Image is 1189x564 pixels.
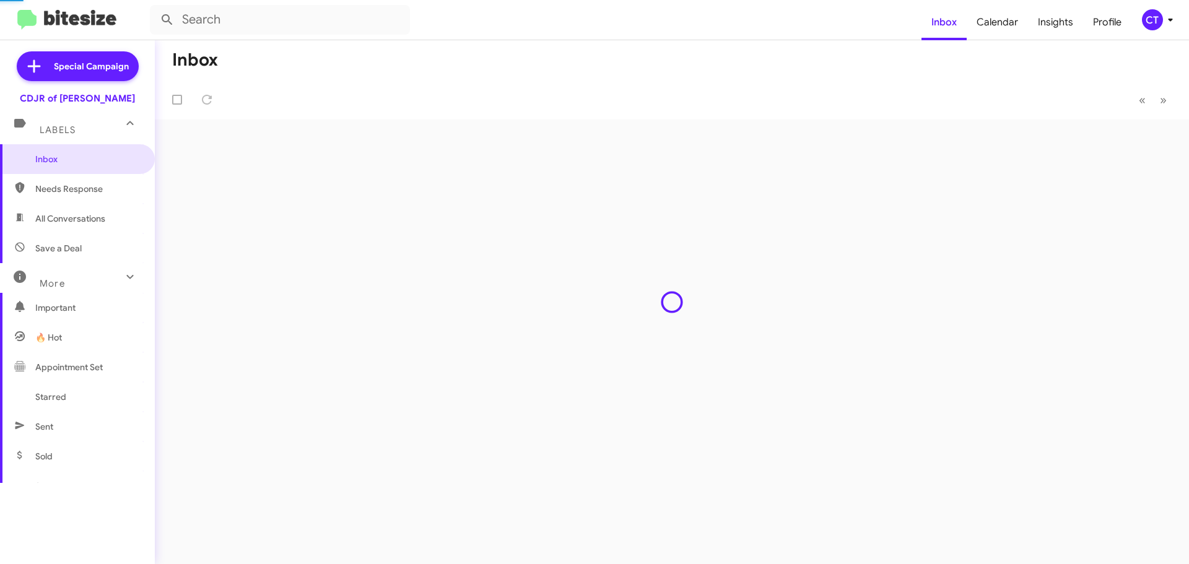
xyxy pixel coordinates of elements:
span: Starred [35,391,66,403]
input: Search [150,5,410,35]
span: » [1160,92,1167,108]
span: Labels [40,124,76,136]
a: Calendar [967,4,1028,40]
button: Next [1152,87,1174,113]
span: Sold [35,450,53,462]
a: Special Campaign [17,51,139,81]
button: Previous [1131,87,1153,113]
div: CDJR of [PERSON_NAME] [20,92,135,105]
span: « [1139,92,1146,108]
a: Inbox [921,4,967,40]
a: Insights [1028,4,1083,40]
span: Save a Deal [35,242,82,254]
span: Important [35,302,141,314]
div: CT [1142,9,1163,30]
span: Needs Response [35,183,141,195]
span: More [40,278,65,289]
a: Profile [1083,4,1131,40]
span: Appointment Set [35,361,103,373]
h1: Inbox [172,50,218,70]
span: Inbox [35,153,141,165]
nav: Page navigation example [1132,87,1174,113]
span: Special Campaign [54,60,129,72]
span: Sold Responded [35,480,101,492]
span: 🔥 Hot [35,331,62,344]
button: CT [1131,9,1175,30]
span: Sent [35,420,53,433]
span: All Conversations [35,212,105,225]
